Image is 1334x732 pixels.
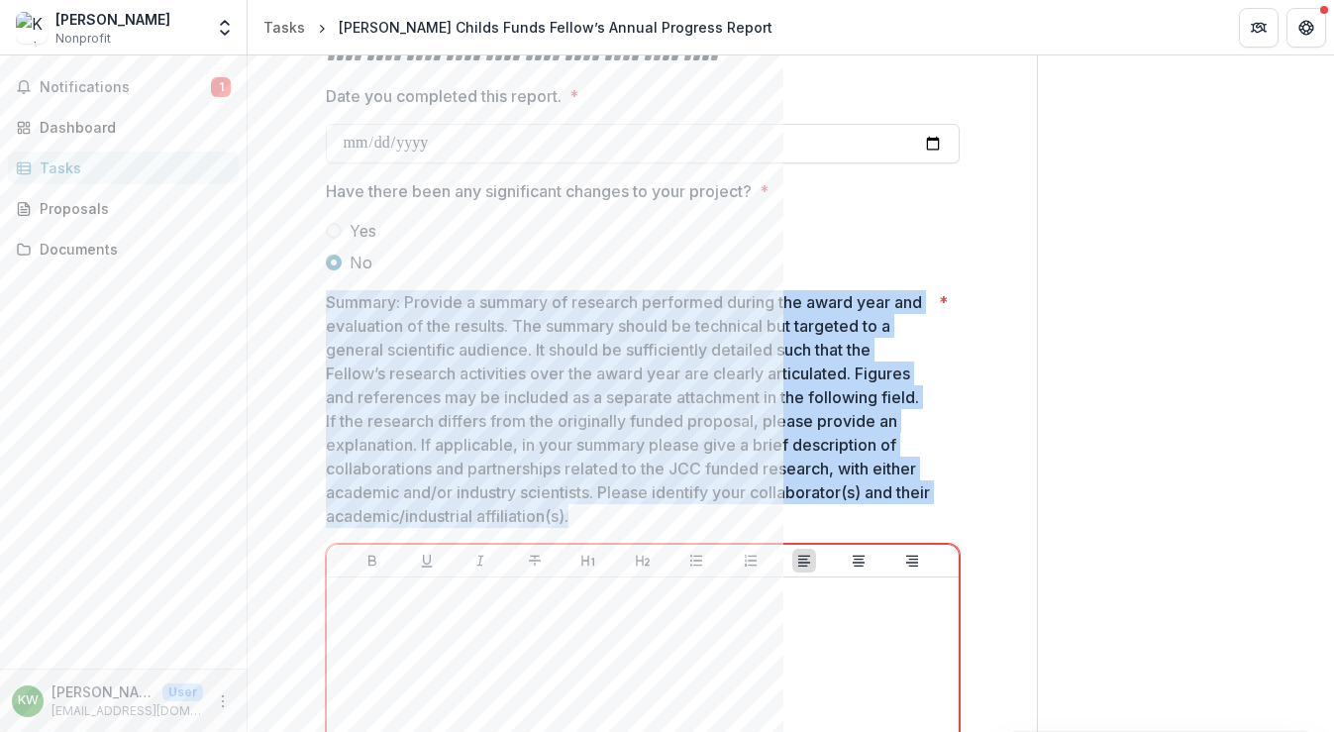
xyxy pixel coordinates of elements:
button: Strike [523,549,547,573]
p: User [162,683,203,701]
span: Yes [350,219,376,243]
button: Align Center [847,549,871,573]
span: Nonprofit [55,30,111,48]
button: Bold [360,549,384,573]
div: [PERSON_NAME] Childs Funds Fellow’s Annual Progress Report [339,17,772,38]
p: [EMAIL_ADDRESS][DOMAIN_NAME] [51,702,203,720]
div: Tasks [40,157,223,178]
a: Proposals [8,192,239,225]
button: Open entity switcher [211,8,239,48]
button: Underline [415,549,439,573]
span: Notifications [40,79,211,96]
nav: breadcrumb [256,13,780,42]
div: [PERSON_NAME] [55,9,170,30]
button: More [211,689,235,713]
button: Italicize [468,549,492,573]
a: Dashboard [8,111,239,144]
button: Align Right [900,549,924,573]
span: 1 [211,77,231,97]
button: Ordered List [739,549,763,573]
p: Date you completed this report. [326,84,562,108]
div: Kevin Wu [18,694,39,707]
div: Documents [40,239,223,260]
p: [PERSON_NAME] [51,681,154,702]
div: Proposals [40,198,223,219]
div: Tasks [263,17,305,38]
button: Heading 2 [631,549,655,573]
button: Bullet List [684,549,708,573]
button: Partners [1239,8,1279,48]
div: Dashboard [40,117,223,138]
a: Documents [8,233,239,265]
a: Tasks [256,13,313,42]
img: Kevin Wu [16,12,48,44]
button: Get Help [1286,8,1326,48]
span: No [350,251,372,274]
a: Tasks [8,152,239,184]
p: Have there been any significant changes to your project? [326,179,752,203]
button: Heading 1 [576,549,600,573]
p: Summary: Provide a summary of research performed during the award year and evaluation of the resu... [326,290,931,528]
button: Notifications1 [8,71,239,103]
button: Align Left [792,549,816,573]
